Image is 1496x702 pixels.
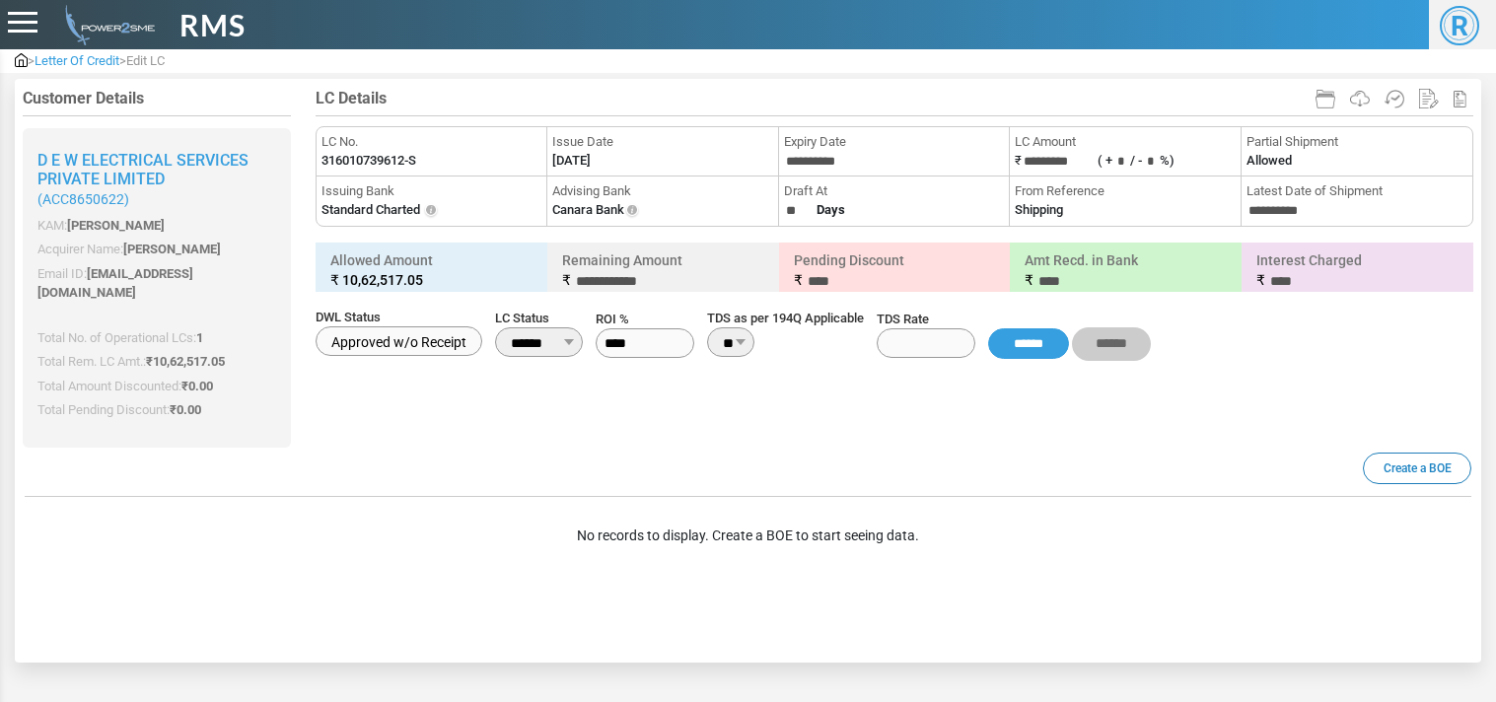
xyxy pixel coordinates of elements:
[23,89,291,107] h4: Customer Details
[37,266,193,301] span: [EMAIL_ADDRESS][DOMAIN_NAME]
[196,330,203,345] span: 1
[552,151,591,171] label: [DATE]
[1010,127,1241,176] li: ₹
[177,402,201,417] span: 0.00
[1015,132,1235,152] span: LC Amount
[707,309,864,328] span: TDS as per 194Q Applicable
[179,3,246,47] span: RMS
[1247,132,1467,152] span: Partial Shipment
[1440,6,1479,45] span: R
[321,181,541,201] span: Issuing Bank
[1247,247,1468,295] h6: Interest Charged
[37,240,276,259] p: Acquirer Name:
[784,132,1004,152] span: Expiry Date
[1142,151,1160,173] input: ( +/ -%)
[784,247,1006,295] h6: Pending Discount
[817,202,845,217] strong: Days
[321,151,416,171] label: 316010739612-S
[37,377,276,396] p: Total Amount Discounted:
[37,400,276,420] p: Total Pending Discount:
[1098,153,1175,168] label: ( + / - %)
[1015,247,1237,295] h6: Amt Recd. in Bank
[181,379,213,393] span: ₹
[126,53,165,68] span: Edit LC
[330,270,533,290] small: ₹ 10,62,517.05
[15,53,28,67] img: admin
[552,247,774,295] h6: Remaining Amount
[37,264,276,303] p: Email ID:
[1256,272,1265,288] span: ₹
[146,354,225,369] span: ₹
[37,216,276,236] p: KAM:
[37,191,276,208] small: (ACC8650622)
[37,352,276,372] p: Total Rem. LC Amt.:
[35,53,119,68] span: Letter Of Credit
[321,247,542,293] h6: Allowed Amount
[1015,181,1235,201] span: From Reference
[153,354,225,369] span: 10,62,517.05
[552,132,772,152] span: Issue Date
[321,132,541,152] span: LC No.
[784,181,1004,201] span: Draft At
[596,310,694,329] span: ROI %
[1015,200,1063,220] label: Shipping
[562,272,571,288] span: ₹
[1112,151,1130,173] input: ( +/ -%)
[67,218,165,233] span: [PERSON_NAME]
[57,5,155,45] img: admin
[495,309,583,328] span: LC Status
[1247,181,1467,201] span: Latest Date of Shipment
[37,151,276,208] h2: D E W Electrical Services Private Limited
[316,326,482,356] label: Approved w/o Receipt
[37,328,276,348] p: Total No. of Operational LCs:
[1247,151,1292,171] label: Allowed
[123,242,221,256] span: [PERSON_NAME]
[316,308,482,327] span: DWL Status
[794,272,803,288] span: ₹
[552,200,624,220] label: Canara Bank
[423,203,439,219] img: Info
[1363,453,1471,484] a: Create a BOE
[170,402,201,417] span: ₹
[552,181,772,201] span: Advising Bank
[25,526,1471,546] div: No records to display. Create a BOE to start seeing data.
[1025,272,1033,288] span: ₹
[188,379,213,393] span: 0.00
[321,200,420,220] label: Standard Charted
[877,310,975,329] span: TDS Rate
[316,89,1473,107] h4: LC Details
[624,203,640,219] img: Info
